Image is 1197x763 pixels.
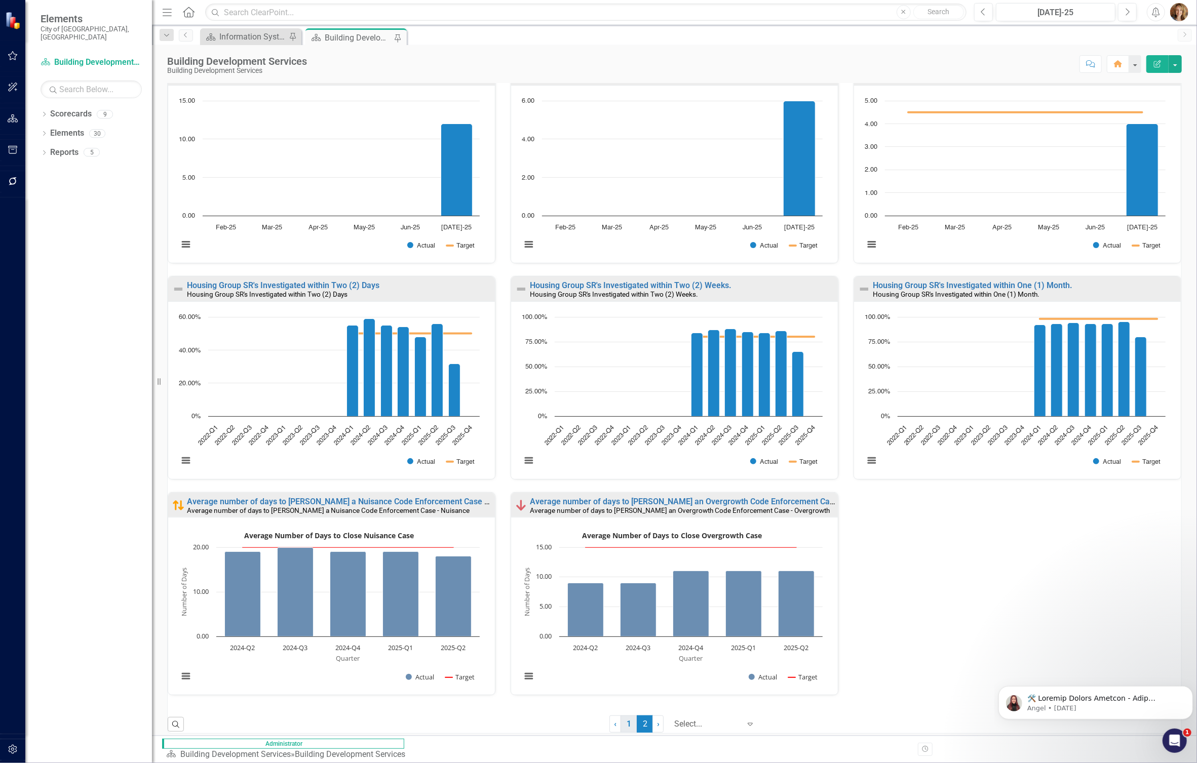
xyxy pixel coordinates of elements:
[784,101,816,216] path: Jul-25, 6. Actual.
[854,60,1181,264] div: Double-Click to Edit
[449,364,460,416] path: 2025-Q3, 31.6. Actual.
[784,224,815,231] text: [DATE]-25
[677,424,700,447] text: 2024-Q1
[1003,424,1026,447] text: 2023-Q4
[761,424,783,447] text: 2025-Q2
[432,324,443,416] path: 2025-Q2, 56. Actual.
[167,67,307,74] div: Building Development Services
[308,224,328,231] text: Apr-25
[637,715,653,733] span: 2
[516,528,833,692] div: Average Number of Days to Close Overgrowth Case. Highcharts interactive chart.
[511,276,838,479] div: Double-Click to Edit
[187,497,523,506] a: Average number of days to [PERSON_NAME] a Nuisance Code Enforcement Case - Nuisance
[573,643,598,652] text: 2024-Q2
[179,347,201,354] text: 40.00%
[1087,424,1109,447] text: 2025-Q1
[858,283,870,295] img: Not Defined
[873,290,1039,298] small: Housing Group SR's Investigated within One (1) Month.
[241,545,456,549] g: Target, series 2 of 2. Line with 5 data points.
[278,548,314,637] path: 2024-Q3, 20. Actual.
[536,542,552,551] text: 15.00
[621,583,657,637] path: 2024-Q3, 9. Actual.
[516,96,828,260] svg: Interactive chart
[530,497,888,506] a: Average number of days to [PERSON_NAME] an Overgrowth Code Enforcement Case - Overgrowth
[565,101,815,216] g: Actual, series 1 of 2. Bar series with 6 bars.
[868,364,890,370] text: 50.00%
[97,110,113,118] div: 9
[33,39,186,48] p: Message from Angel, sent 5w ago
[1127,224,1157,231] text: [DATE]-25
[708,330,720,416] path: 2024-Q2, 87. Actual.
[865,454,879,468] button: View chart menu, Chart
[367,424,389,447] text: 2024-Q3
[1034,325,1046,416] path: 2024-Q1, 92. Actual.
[695,224,716,231] text: May-25
[568,583,604,637] path: 2024-Q2, 9. Actual.
[173,312,485,476] svg: Interactive chart
[750,242,778,250] button: Show Actual
[1138,424,1160,447] text: 2025-Q4
[525,364,547,370] text: 50.00%
[441,124,473,216] path: Jul-25, 12. Actual.
[1038,224,1059,231] text: May-25
[89,129,105,138] div: 30
[401,424,423,447] text: 2025-Q1
[445,673,475,681] button: Show Target
[865,237,879,252] button: View chart menu, Chart
[179,380,201,387] text: 20.00%
[945,224,966,231] text: Mar-25
[347,325,359,416] path: 2024-Q1, 55. Actual.
[522,314,547,320] text: 100.00%
[621,715,637,733] a: 1
[726,571,762,637] path: 2025-Q1, 11. Actual.
[173,96,490,260] div: Chart. Highcharts interactive chart.
[1183,729,1191,737] span: 1
[226,124,473,216] g: Actual, series 1 of 2. Bar series with 6 bars.
[216,224,236,231] text: Feb-25
[193,542,209,551] text: 20.00
[248,424,270,447] text: 2022-Q4
[225,552,261,637] path: 2024-Q2, 19. Actual.
[441,643,466,652] text: 2025-Q2
[560,424,583,447] text: 2022-Q2
[536,572,552,581] text: 10.00
[994,665,1197,736] iframe: Intercom notifications message
[231,424,253,447] text: 2022-Q3
[217,331,474,335] g: Target, series 2 of 2. Line with 16 data points.
[182,175,195,181] text: 5.00
[1093,242,1121,250] button: Show Actual
[515,283,527,295] img: Not Defined
[167,56,307,67] div: Building Development Services
[953,424,976,447] text: 2023-Q1
[1085,324,1097,416] path: 2024-Q4, 93. Actual.
[166,749,409,760] div: »
[33,29,186,551] span: 🛠️ Loremip Dolors Ametcon - Adip Elitseddoe Temporinci! Ut Laboree, Dolorem al EnimaDmini'v Quisn...
[795,424,817,447] text: 2025-Q4
[906,317,1160,321] g: Target, series 2 of 2. Line with 16 data points.
[515,499,527,511] img: Below Plan
[583,531,762,540] text: Average Number of Days to Close Overgrowth Case
[859,312,1171,476] svg: Interactive chart
[219,30,286,43] div: Information Systems
[999,7,1112,19] div: [DATE]-25
[1170,3,1188,21] img: Nichole Plowman
[283,643,308,652] text: 2024-Q3
[389,643,413,652] text: 2025-Q1
[1118,322,1130,416] path: 2025-Q2, 95. Actual.
[679,643,704,652] text: 2024-Q4
[187,290,347,298] small: Housing Group SR's Investigated within Two (2) Days
[779,571,815,637] path: 2025-Q2, 11. Actual.
[798,672,818,681] text: Target
[336,643,361,652] text: 2024-Q4
[865,98,877,104] text: 5.00
[577,424,599,447] text: 2022-Q3
[673,571,709,637] path: 2024-Q4, 11. Actual.
[530,506,830,514] small: Average number of days to [PERSON_NAME] an Overgrowth Code Enforcement Case - Overgrowth
[1093,458,1121,466] button: Show Actual
[1133,242,1161,250] button: Show Target
[792,351,804,416] path: 2025-Q3, 64.8. Actual.
[1135,337,1147,416] path: 2025-Q3, 79.6. Actual.
[511,60,838,264] div: Double-Click to Edit
[1102,324,1113,416] path: 2025-Q1, 93. Actual.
